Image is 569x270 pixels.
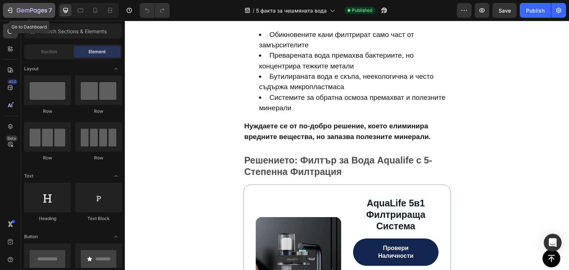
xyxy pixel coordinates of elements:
span: Toggle open [110,170,122,182]
div: Beta [6,135,18,141]
div: Row [75,155,122,161]
span: 5 факта за чешмяната вода [256,7,327,14]
span: Section [41,48,57,55]
span: Решението: Филтър за Вода Aqualife с 5-Степенна Филтрация [119,134,307,156]
span: / [253,7,254,14]
span: Системите за обратна осмоза премахват и полезните минерали [134,73,321,91]
span: AquaLife 5в1 Филтрираща Система [242,177,301,210]
span: Element [89,48,106,55]
button: Publish [520,3,551,18]
div: Row [24,155,71,161]
span: Toggle open [110,63,122,75]
button: 7 [3,3,55,18]
span: Преварената вода премахва бактериите, но концентрира тежките метали [134,31,289,49]
span: Layout [24,65,39,72]
div: Row [24,108,71,115]
div: Text Block [75,215,122,222]
a: Провери Наличности [228,218,314,245]
span: Бутилираната вода е скъпа, неекологична и често съдържа микропластмаса [134,52,309,70]
div: Row [75,108,122,115]
p: Провери Наличности [243,224,299,239]
span: Toggle open [110,231,122,243]
div: Open Intercom Messenger [544,234,562,252]
p: 7 [49,6,52,15]
input: Search Sections & Elements [24,24,122,38]
div: Heading [24,215,71,222]
iframe: Design area [125,21,569,270]
strong: Нуждаете се от по-добро решение, което елиминира вредните вещества, но запазва полезните минерали. [119,101,306,119]
div: 450 [7,79,18,85]
span: Published [352,7,372,14]
div: Undo/Redo [140,3,170,18]
span: Save [499,7,511,14]
button: Save [492,3,517,18]
span: Text [24,173,33,179]
div: Publish [526,7,545,14]
span: Button [24,233,38,240]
